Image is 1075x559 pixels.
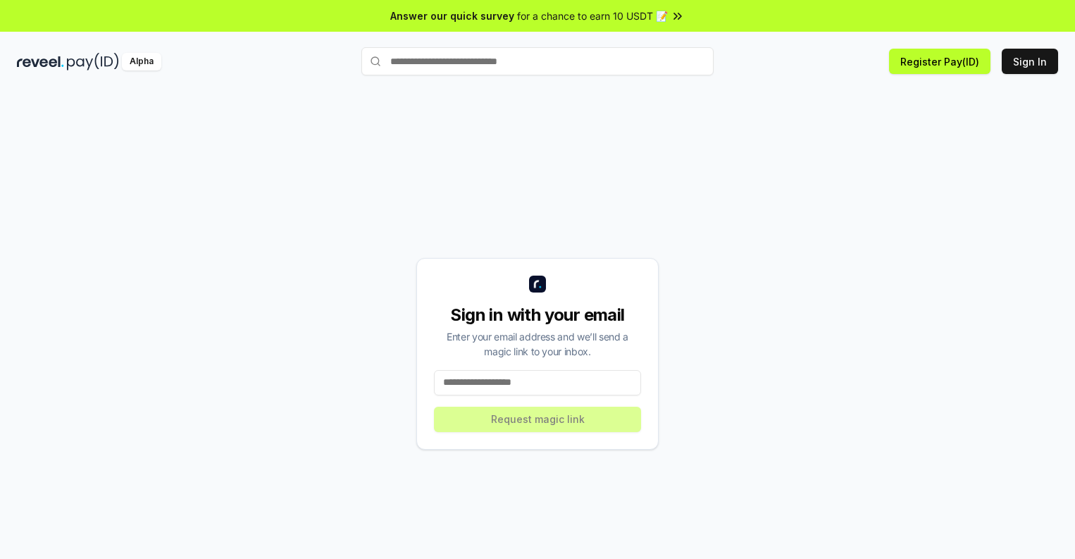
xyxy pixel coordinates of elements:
div: Alpha [122,53,161,70]
div: Enter your email address and we’ll send a magic link to your inbox. [434,329,641,359]
span: for a chance to earn 10 USDT 📝 [517,8,668,23]
img: logo_small [529,276,546,293]
div: Sign in with your email [434,304,641,326]
span: Answer our quick survey [390,8,514,23]
button: Register Pay(ID) [889,49,990,74]
button: Sign In [1002,49,1058,74]
img: pay_id [67,53,119,70]
img: reveel_dark [17,53,64,70]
